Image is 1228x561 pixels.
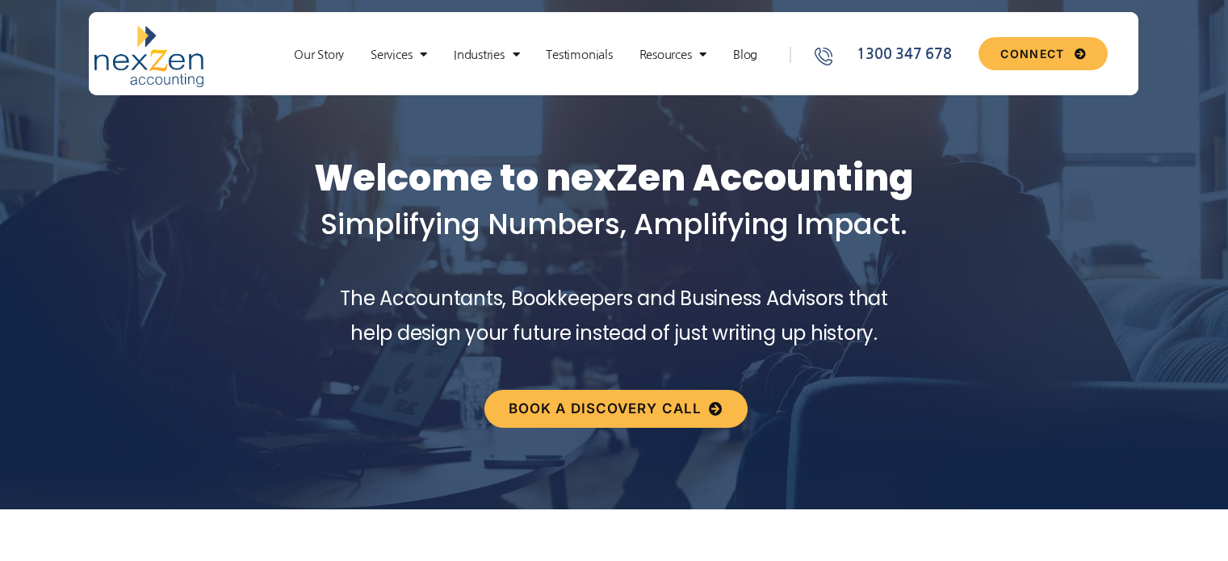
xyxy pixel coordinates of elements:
a: Our Story [286,47,352,63]
span: The Accountants, Bookkeepers and Business Advisors that help design your future instead of just w... [340,285,888,346]
a: 1300 347 678 [813,44,973,65]
a: Book a discovery call [484,390,748,428]
a: Testimonials [538,47,620,63]
span: Book a discovery call [509,402,702,416]
span: Simplifying Numbers, Amplifying Impact. [321,204,907,244]
span: CONNECT [1000,48,1064,60]
a: CONNECT [979,37,1107,70]
nav: Menu [270,47,781,63]
a: Industries [446,47,527,63]
a: Blog [725,47,765,63]
a: Services [363,47,435,63]
span: 1300 347 678 [853,44,951,65]
a: Resources [631,47,715,63]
